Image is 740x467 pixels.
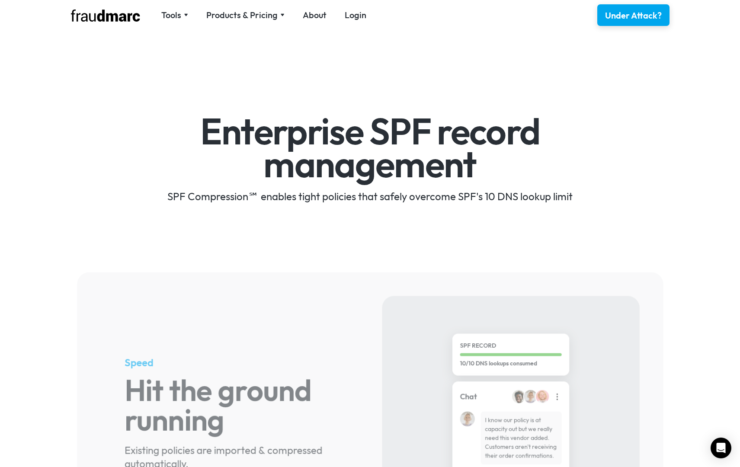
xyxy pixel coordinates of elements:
[460,341,561,350] div: SPF Record
[119,115,621,180] h1: Enterprise SPF record management
[206,9,278,21] div: Products & Pricing
[124,375,335,435] h3: Hit the ground running
[124,356,335,369] h5: Speed
[460,391,477,402] div: Chat
[206,9,285,21] div: Products & Pricing
[161,9,181,21] div: Tools
[597,4,670,26] a: Under Attack?
[485,416,557,461] div: I know our policy is at capacity out but we really need this vendor added. Customers aren't recei...
[711,438,731,458] div: Open Intercom Messenger
[605,10,662,22] div: Under Attack?
[303,9,327,21] a: About
[345,9,366,21] a: Login
[119,189,621,203] div: SPF Compression℠ enables tight policies that safely overcome SPF's 10 DNS lookup limit
[161,9,188,21] div: Tools
[460,360,537,368] strong: 10/10 DNS lookups consumed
